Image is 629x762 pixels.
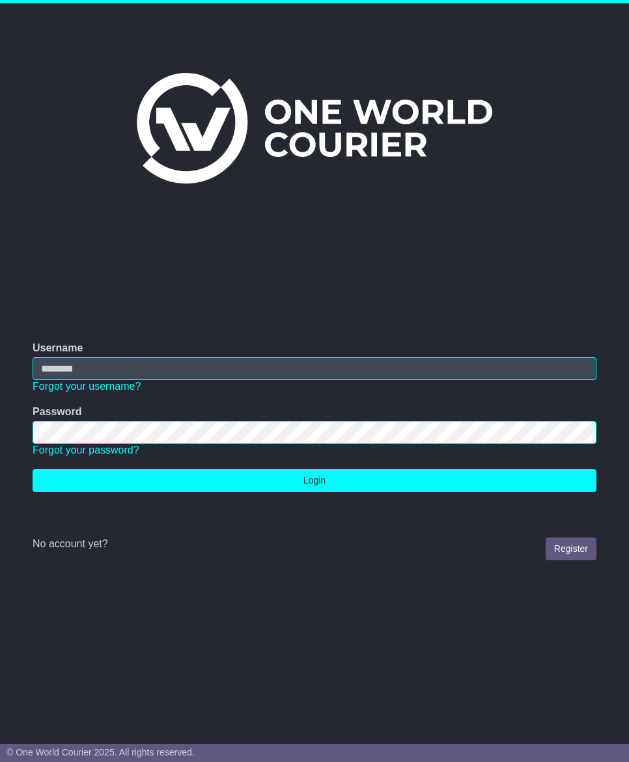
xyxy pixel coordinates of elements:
[33,405,82,418] label: Password
[33,444,139,456] a: Forgot your password?
[33,381,141,392] a: Forgot your username?
[7,747,195,757] span: © One World Courier 2025. All rights reserved.
[33,469,596,492] button: Login
[546,537,596,560] a: Register
[33,537,596,550] div: No account yet?
[137,73,492,184] img: One World
[33,342,83,354] label: Username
